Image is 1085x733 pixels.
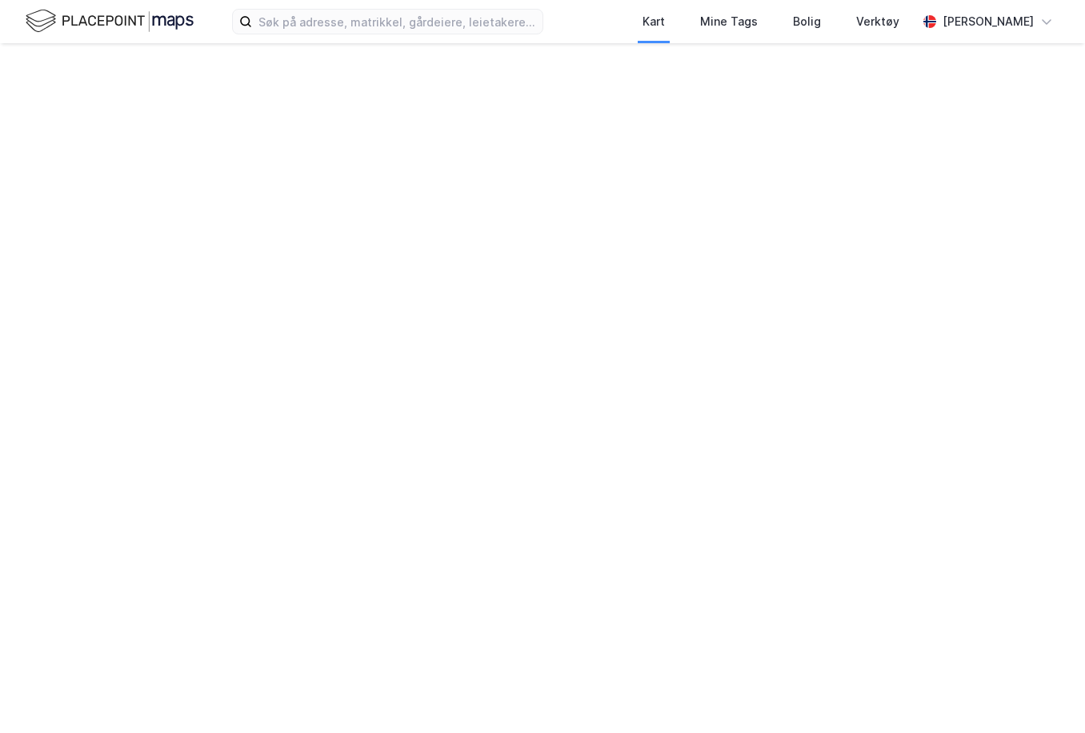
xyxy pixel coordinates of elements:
iframe: Chat Widget [1005,656,1085,733]
div: Kart [643,12,665,31]
div: Kontrollprogram for chat [1005,656,1085,733]
div: [PERSON_NAME] [943,12,1034,31]
div: Verktøy [856,12,899,31]
img: logo.f888ab2527a4732fd821a326f86c7f29.svg [26,7,194,35]
div: Bolig [793,12,821,31]
input: Søk på adresse, matrikkel, gårdeiere, leietakere eller personer [252,10,542,34]
div: Mine Tags [700,12,758,31]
